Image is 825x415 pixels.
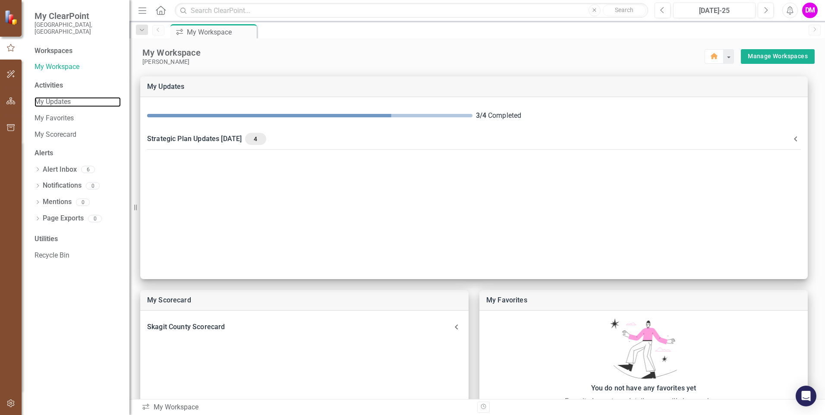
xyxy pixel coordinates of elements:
div: 3 / 4 [476,111,486,121]
div: You do not have any favorites yet [484,382,803,394]
div: Workspaces [35,46,72,56]
div: split button [741,49,815,64]
div: My Workspace [142,47,705,58]
div: Strategic Plan Updates [DATE] [147,133,790,145]
div: Open Intercom Messenger [796,386,816,406]
div: Activities [35,81,121,91]
a: My Scorecard [35,130,121,140]
span: My ClearPoint [35,11,121,21]
input: Search ClearPoint... [175,3,648,18]
a: My Updates [147,82,185,91]
div: 6 [81,166,95,173]
div: Strategic Plan Updates [DATE]4 [140,128,808,150]
div: Skagit County Scorecard [140,318,469,336]
a: My Scorecard [147,296,191,304]
div: [PERSON_NAME] [142,58,705,66]
div: Completed [476,111,801,121]
div: Favorited reports or detail pages will show up here. [484,396,803,406]
div: [DATE]-25 [676,6,753,16]
div: Alerts [35,148,121,158]
div: My Workspace [142,402,471,412]
button: [DATE]-25 [673,3,756,18]
a: Notifications [43,181,82,191]
small: [GEOGRAPHIC_DATA], [GEOGRAPHIC_DATA] [35,21,121,35]
div: 0 [86,182,100,189]
div: Utilities [35,234,121,244]
img: ClearPoint Strategy [4,10,19,25]
span: 4 [249,135,262,143]
a: Page Exports [43,214,84,223]
div: Skagit County Scorecard [147,321,451,333]
button: DM [802,3,818,18]
a: Recycle Bin [35,251,121,261]
a: Manage Workspaces [748,51,808,62]
span: Search [615,6,633,13]
div: 0 [76,198,90,206]
div: My Workspace [187,27,255,38]
a: My Workspace [35,62,121,72]
a: My Favorites [486,296,527,304]
a: My Updates [35,97,121,107]
a: Mentions [43,197,72,207]
button: Search [603,4,646,16]
div: 0 [88,215,102,222]
a: Alert Inbox [43,165,77,175]
a: My Favorites [35,113,121,123]
button: Manage Workspaces [741,49,815,64]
